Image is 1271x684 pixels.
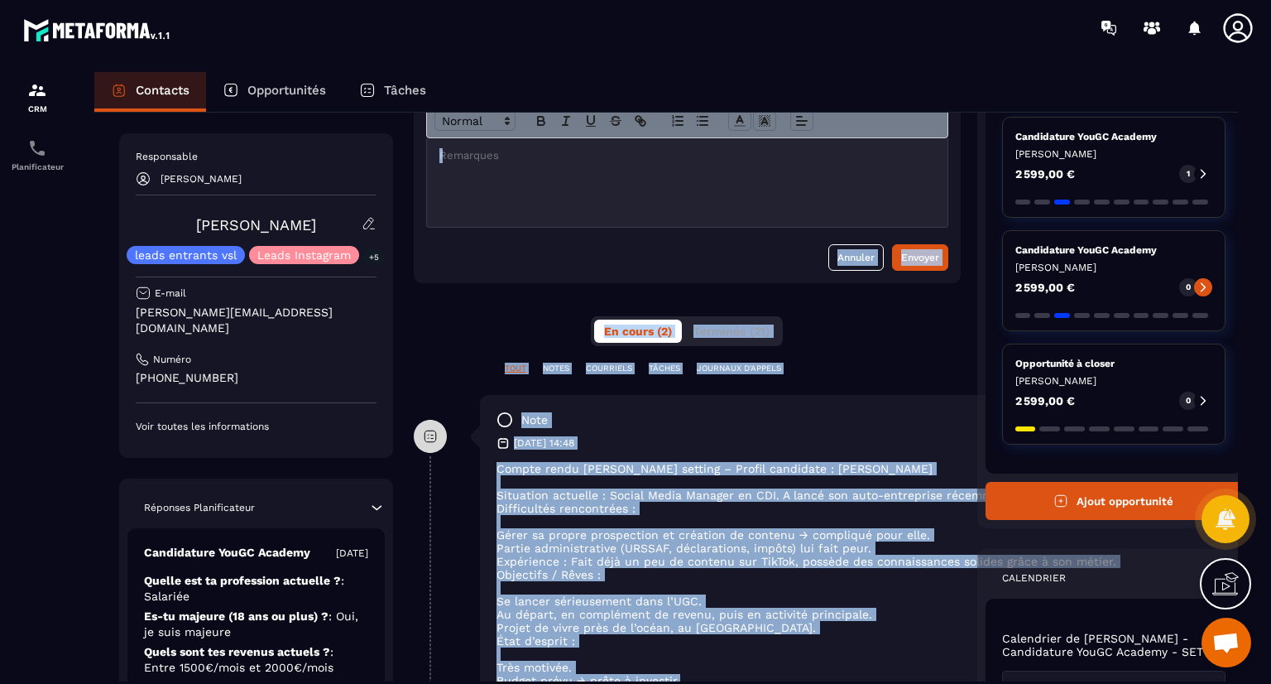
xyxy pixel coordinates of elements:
[1015,130,1213,143] p: Candidature YouGC Academy
[521,412,548,428] p: note
[144,545,310,561] p: Candidature YouGC Academy
[514,436,574,450] p: [DATE] 14:48
[136,370,377,386] p: [PHONE_NUMBER]
[1015,374,1213,388] p: [PERSON_NAME]
[343,72,443,112] a: Tâches
[23,15,172,45] img: logo
[496,489,1229,502] li: Situation actuelle : Social Media Manager en CDI. A lancé son auto-entreprise récemment mais a du...
[496,555,1229,568] li: Expérience : Fait déjà un peu de contenu sur TikTok, possède des connaissances solides grâce à so...
[505,363,526,374] p: TOUT
[586,363,632,374] p: COURRIELS
[144,501,255,514] p: Réponses Planificateur
[1187,168,1190,180] p: 1
[1201,618,1251,667] a: Ouvrir le chat
[94,72,206,112] a: Contacts
[496,462,1229,475] p: Compte rendu [PERSON_NAME] setting – Profil candidate : [PERSON_NAME]
[649,363,680,374] p: TÂCHES
[1015,147,1213,161] p: [PERSON_NAME]
[693,325,770,338] span: Terminés (21)
[161,173,242,185] p: [PERSON_NAME]
[363,248,385,266] p: +5
[4,68,70,126] a: formationformationCRM
[1002,632,1226,658] p: Calendrier de [PERSON_NAME] - Candidature YouGC Academy - SET
[1002,571,1066,585] p: Calendrier
[496,661,1229,674] li: Très motivée.
[892,244,948,271] button: Envoyer
[496,621,1229,634] li: Projet de vivre près de l’océan, au [GEOGRAPHIC_DATA].
[1015,168,1075,180] p: 2 599,00 €
[135,249,237,261] p: leads entrants vsl
[496,608,1229,621] li: Au départ, en complément de revenu, puis en activité principale.
[155,287,186,300] p: E-mail
[136,420,377,433] p: Voir toutes les informations
[496,528,1229,542] li: Gérer sa propre prospection et création de contenu → compliqué pour elle.
[496,568,1229,581] li: Objectifs / Rêves :
[136,305,377,336] p: [PERSON_NAME][EMAIL_ADDRESS][DOMAIN_NAME]
[1186,395,1191,407] p: 0
[496,542,1229,555] li: Partie administrative (URSSAF, déclarations, impôts) lui fait peur.
[4,126,70,184] a: schedulerschedulerPlanificateur
[27,138,47,158] img: scheduler
[1015,357,1213,370] p: Opportunité à closer
[384,83,426,98] p: Tâches
[144,573,368,605] p: Quelle est ta profession actuelle ?
[336,547,368,560] p: [DATE]
[828,244,884,271] button: Annuler
[543,363,569,374] p: NOTES
[1186,282,1191,293] p: 0
[136,83,189,98] p: Contacts
[901,249,939,266] div: Envoyer
[594,320,682,343] button: En cours (2)
[496,595,1229,608] li: Se lancer sérieusement dans l’UGC.
[206,72,343,112] a: Opportunités
[153,353,191,366] p: Numéro
[1015,282,1075,293] p: 2 599,00 €
[986,482,1243,520] button: Ajout opportunité
[496,634,1229,648] li: État d’esprit :
[27,80,47,100] img: formation
[683,320,779,343] button: Terminés (21)
[196,216,316,234] a: [PERSON_NAME]
[1015,261,1213,274] p: [PERSON_NAME]
[1015,243,1213,257] p: Candidature YouGC Academy
[4,104,70,113] p: CRM
[144,609,368,640] p: Es-tu majeure (18 ans ou plus) ?
[144,644,368,676] p: Quels sont tes revenus actuels ?
[247,83,326,98] p: Opportunités
[496,502,1229,515] li: Difficultés rencontrées :
[257,249,351,261] p: Leads Instagram
[4,162,70,171] p: Planificateur
[136,150,377,163] p: Responsable
[1015,395,1075,407] p: 2 599,00 €
[604,325,672,338] span: En cours (2)
[697,363,781,374] p: JOURNAUX D'APPELS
